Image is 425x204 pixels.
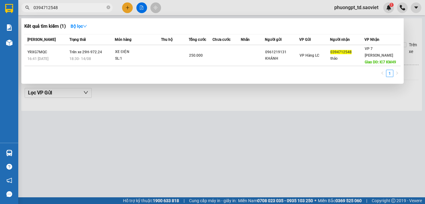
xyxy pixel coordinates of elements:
span: Chưa cước [212,37,230,42]
span: Tổng cước [189,37,206,42]
img: logo-vxr [5,4,13,13]
img: warehouse-icon [6,40,12,46]
div: SL: 1 [115,55,161,62]
div: XE ĐIỆN [115,49,161,55]
li: Next Page [393,70,401,77]
img: warehouse-icon [6,150,12,156]
span: 16:41 [DATE] [27,57,48,61]
input: Tìm tên, số ĐT hoặc mã đơn [33,4,105,11]
span: 18:30 - 14/08 [69,57,91,61]
span: Người nhận [330,37,350,42]
span: Thu hộ [161,37,173,42]
h3: Kết quả tìm kiếm ( 1 ) [24,23,66,30]
span: right [395,71,399,75]
span: Món hàng [115,37,132,42]
strong: Bộ lọc [71,24,87,29]
div: 0961219131 [265,49,299,55]
span: question-circle [6,164,12,170]
span: Nhãn [241,37,250,42]
div: thảo [330,55,364,62]
span: close-circle [107,5,110,11]
span: [PERSON_NAME] [27,37,56,42]
img: solution-icon [6,24,12,31]
span: VP Hàng LC [300,53,319,58]
div: KHÁNH [265,55,299,62]
span: Người gửi [265,37,282,42]
span: down [83,24,87,28]
li: Previous Page [379,70,386,77]
span: notification [6,178,12,183]
span: left [381,71,384,75]
span: Trên xe 29H-972.24 [69,50,102,54]
span: Giao DĐ: IC7 KM49 [365,60,396,64]
button: Bộ lọcdown [66,21,92,31]
span: Trạng thái [69,37,86,42]
button: left [379,70,386,77]
span: 250.000 [189,53,203,58]
div: YRXG7MQC [27,49,68,55]
span: 0394712548 [330,50,352,54]
span: VP Nhận [364,37,379,42]
button: right [393,70,401,77]
span: close-circle [107,5,110,9]
a: 1 [386,70,393,77]
span: message [6,191,12,197]
li: 1 [386,70,393,77]
span: VP 7 [PERSON_NAME] [365,47,393,58]
span: search [25,5,30,10]
span: VP Gửi [299,37,311,42]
